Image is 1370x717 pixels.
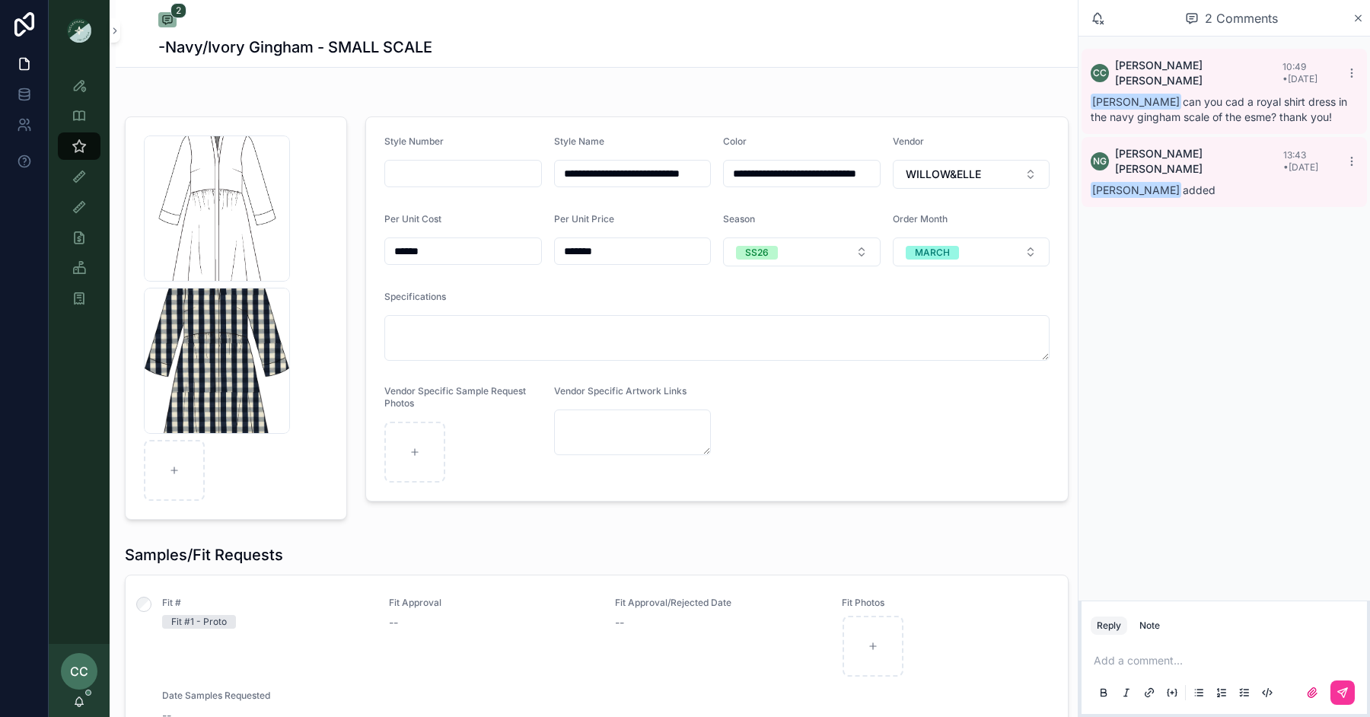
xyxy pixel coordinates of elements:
span: CC [1093,67,1107,79]
button: Select Button [723,237,881,266]
span: [PERSON_NAME] [1091,94,1181,110]
div: MARCH [915,246,950,260]
h1: -Navy/Ivory Gingham - SMALL SCALE [158,37,432,58]
span: Color [723,135,747,147]
span: Per Unit Price [554,213,614,225]
span: -- [615,615,624,630]
button: Select Button [893,237,1050,266]
span: Per Unit Cost [384,213,441,225]
span: Order Month [893,213,948,225]
span: [PERSON_NAME] [PERSON_NAME] [1115,58,1282,88]
span: Season [723,213,755,225]
img: App logo [67,18,91,43]
span: Style Number [384,135,444,147]
span: Fit Approval [389,597,597,609]
span: Vendor Specific Artwork Links [554,385,687,397]
span: Fit # [162,597,371,609]
button: 2 [158,12,177,30]
span: -- [389,615,398,630]
span: can you cad a royal shirt dress in the navy gingham scale of the esme? thank you! [1091,95,1347,123]
span: Date Samples Requested [162,690,371,702]
div: scrollable content [49,61,110,332]
button: Note [1133,617,1166,635]
span: [PERSON_NAME] [PERSON_NAME] [1115,146,1283,177]
span: WILLOW&ELLE [906,167,981,182]
button: Select Button [893,160,1050,189]
span: 10:49 • [DATE] [1282,61,1317,84]
span: 2 Comments [1205,9,1278,27]
span: Fit Photos [842,597,1050,609]
button: Reply [1091,617,1127,635]
div: Note [1139,620,1160,632]
span: Fit Approval/Rejected Date [615,597,824,609]
span: Style Name [554,135,604,147]
span: added [1091,183,1215,196]
span: Vendor Specific Sample Request Photos [384,385,526,409]
span: NG [1093,155,1107,167]
span: 2 [170,3,186,18]
h1: Samples/Fit Requests [125,544,283,566]
span: 13:43 • [DATE] [1283,149,1318,173]
span: CC [70,662,88,680]
span: [PERSON_NAME] [1091,182,1181,198]
span: Vendor [893,135,924,147]
div: SS26 [745,246,769,260]
div: Fit #1 - Proto [171,615,227,629]
span: Specifications [384,291,446,302]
